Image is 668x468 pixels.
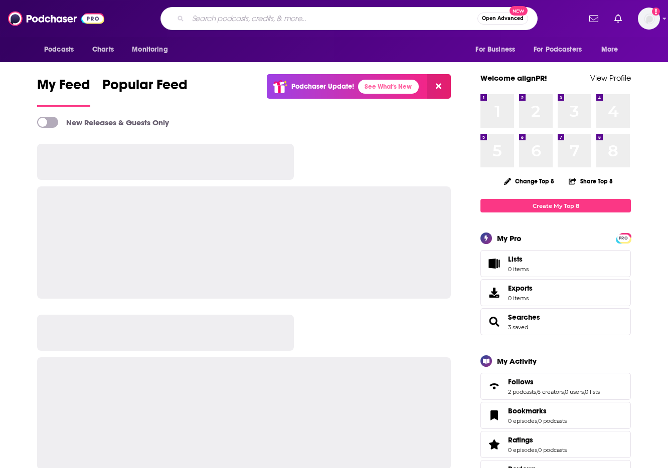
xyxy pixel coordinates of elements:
[102,76,188,99] span: Popular Feed
[484,379,504,393] a: Follows
[617,235,629,242] span: PRO
[584,388,585,395] span: ,
[508,255,529,264] span: Lists
[508,446,537,453] a: 0 episodes
[508,406,547,415] span: Bookmarks
[638,8,660,30] span: Logged in as alignPR
[480,73,547,83] a: Welcome alignPR!
[480,431,631,458] span: Ratings
[8,9,104,28] img: Podchaser - Follow, Share and Rate Podcasts
[37,40,87,59] button: open menu
[480,308,631,335] span: Searches
[125,40,181,59] button: open menu
[508,417,537,424] a: 0 episodes
[508,255,523,264] span: Lists
[536,388,537,395] span: ,
[617,234,629,242] a: PRO
[480,279,631,306] a: Exports
[37,117,169,128] a: New Releases & Guests Only
[480,250,631,277] a: Lists
[601,43,618,57] span: More
[188,11,477,27] input: Search podcasts, credits, & more...
[538,417,567,424] a: 0 podcasts
[484,257,504,271] span: Lists
[510,6,528,16] span: New
[468,40,528,59] button: open menu
[508,388,536,395] a: 2 podcasts
[484,286,504,300] span: Exports
[508,284,533,293] span: Exports
[564,388,565,395] span: ,
[508,295,533,302] span: 0 items
[484,315,504,329] a: Searches
[508,266,529,273] span: 0 items
[638,8,660,30] button: Show profile menu
[480,402,631,429] span: Bookmarks
[497,233,522,243] div: My Pro
[358,80,419,94] a: See What's New
[508,324,528,331] a: 3 saved
[527,40,596,59] button: open menu
[508,435,533,444] span: Ratings
[482,16,524,21] span: Open Advanced
[480,373,631,400] span: Follows
[652,8,660,16] svg: Add a profile image
[132,43,168,57] span: Monitoring
[508,406,567,415] a: Bookmarks
[590,73,631,83] a: View Profile
[565,388,584,395] a: 0 users
[475,43,515,57] span: For Business
[537,446,538,453] span: ,
[37,76,90,99] span: My Feed
[44,43,74,57] span: Podcasts
[537,388,564,395] a: 6 creators
[86,40,120,59] a: Charts
[585,388,600,395] a: 0 lists
[497,356,537,366] div: My Activity
[484,408,504,422] a: Bookmarks
[537,417,538,424] span: ,
[291,82,354,91] p: Podchaser Update!
[102,76,188,107] a: Popular Feed
[508,377,534,386] span: Follows
[92,43,114,57] span: Charts
[477,13,528,25] button: Open AdvancedNew
[508,313,540,322] a: Searches
[638,8,660,30] img: User Profile
[480,199,631,212] a: Create My Top 8
[594,40,631,59] button: open menu
[508,435,567,444] a: Ratings
[534,43,582,57] span: For Podcasters
[37,76,90,107] a: My Feed
[568,171,613,191] button: Share Top 8
[585,10,602,27] a: Show notifications dropdown
[498,175,560,187] button: Change Top 8
[610,10,626,27] a: Show notifications dropdown
[484,437,504,451] a: Ratings
[508,377,600,386] a: Follows
[538,446,567,453] a: 0 podcasts
[160,7,538,30] div: Search podcasts, credits, & more...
